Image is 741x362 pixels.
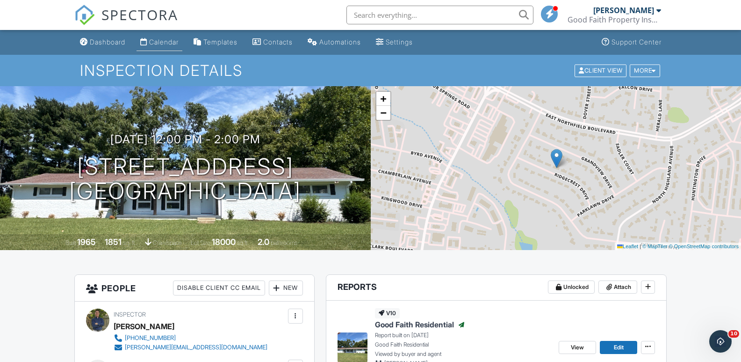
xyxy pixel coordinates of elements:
[105,237,122,247] div: 1851
[77,237,96,247] div: 1965
[258,237,269,247] div: 2.0
[76,34,129,51] a: Dashboard
[114,343,267,352] a: [PERSON_NAME][EMAIL_ADDRESS][DOMAIN_NAME]
[123,239,136,246] span: sq. ft.
[203,38,237,46] div: Templates
[114,319,174,333] div: [PERSON_NAME]
[237,239,249,246] span: sq.ft.
[80,62,661,79] h1: Inspection Details
[304,34,365,51] a: Automations (Basic)
[568,15,661,24] div: Good Faith Property Inspections, LLC
[101,5,178,24] span: SPECTORA
[319,38,361,46] div: Automations
[574,66,629,74] a: Client View
[386,38,413,46] div: Settings
[728,330,739,338] span: 10
[90,38,125,46] div: Dashboard
[137,34,182,51] a: Calendar
[630,64,660,77] div: More
[212,237,236,247] div: 18000
[153,239,182,246] span: crawlspace
[551,149,562,168] img: Marker
[125,344,267,351] div: [PERSON_NAME][EMAIL_ADDRESS][DOMAIN_NAME]
[642,244,668,249] a: © MapTiler
[709,330,732,353] iframe: Intercom live chat
[173,281,265,296] div: Disable Client CC Email
[114,333,267,343] a: [PHONE_NUMBER]
[617,244,638,249] a: Leaflet
[191,239,210,246] span: Lot Size
[263,38,293,46] div: Contacts
[65,239,76,246] span: Built
[114,311,146,318] span: Inspector
[74,5,95,25] img: The Best Home Inspection Software - Spectora
[575,64,626,77] div: Client View
[376,92,390,106] a: Zoom in
[380,93,386,104] span: +
[74,13,178,32] a: SPECTORA
[69,155,301,204] h1: [STREET_ADDRESS] [GEOGRAPHIC_DATA]
[612,38,662,46] div: Support Center
[380,107,386,118] span: −
[598,34,665,51] a: Support Center
[125,334,176,342] div: [PHONE_NUMBER]
[149,38,179,46] div: Calendar
[669,244,739,249] a: © OpenStreetMap contributors
[271,239,297,246] span: bathrooms
[372,34,417,51] a: Settings
[75,275,314,302] h3: People
[640,244,641,249] span: |
[110,133,260,146] h3: [DATE] 12:00 pm - 2:00 pm
[593,6,654,15] div: [PERSON_NAME]
[346,6,533,24] input: Search everything...
[376,106,390,120] a: Zoom out
[249,34,296,51] a: Contacts
[269,281,303,296] div: New
[190,34,241,51] a: Templates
